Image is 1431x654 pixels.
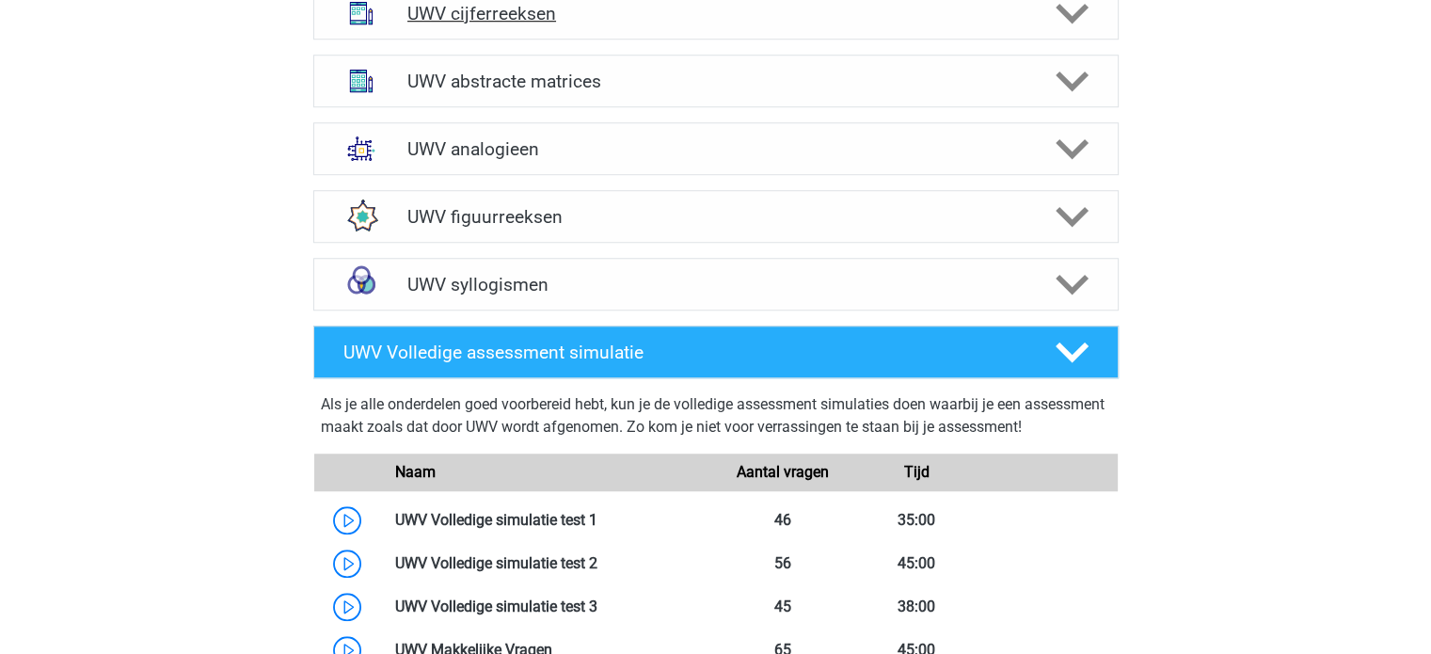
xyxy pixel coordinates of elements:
h4: UWV figuurreeksen [407,206,1024,228]
img: abstracte matrices [337,56,386,105]
h4: UWV analogieen [407,138,1024,160]
div: Als je alle onderdelen goed voorbereid hebt, kun je de volledige assessment simulaties doen waarb... [321,393,1111,446]
div: Naam [381,461,716,484]
a: UWV Volledige assessment simulatie [306,326,1126,378]
h4: UWV abstracte matrices [407,71,1024,92]
a: abstracte matrices UWV abstracte matrices [306,55,1126,107]
a: syllogismen UWV syllogismen [306,258,1126,311]
div: Tijd [850,461,983,484]
h4: UWV cijferreeksen [407,3,1024,24]
a: analogieen UWV analogieen [306,122,1126,175]
div: UWV Volledige simulatie test 1 [381,509,716,532]
a: figuurreeksen UWV figuurreeksen [306,190,1126,243]
div: Aantal vragen [715,461,849,484]
div: UWV Volledige simulatie test 2 [381,552,716,575]
h4: UWV syllogismen [407,274,1024,295]
img: figuurreeksen [337,192,386,241]
img: syllogismen [337,260,386,309]
img: analogieen [337,124,386,173]
h4: UWV Volledige assessment simulatie [343,342,1025,363]
div: UWV Volledige simulatie test 3 [381,596,716,618]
